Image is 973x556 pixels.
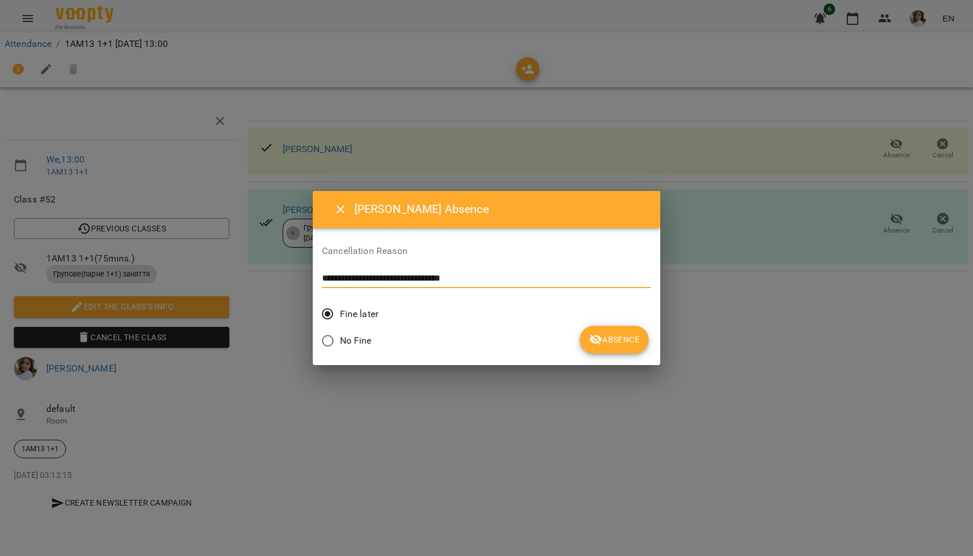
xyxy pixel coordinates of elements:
h6: [PERSON_NAME] Absence [354,200,646,218]
label: Cancellation Reason [322,246,651,256]
span: Absence [589,333,639,347]
span: No Fine [340,334,372,348]
span: Fine later [340,307,378,321]
button: Absence [580,326,649,354]
button: Close [327,196,354,223]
